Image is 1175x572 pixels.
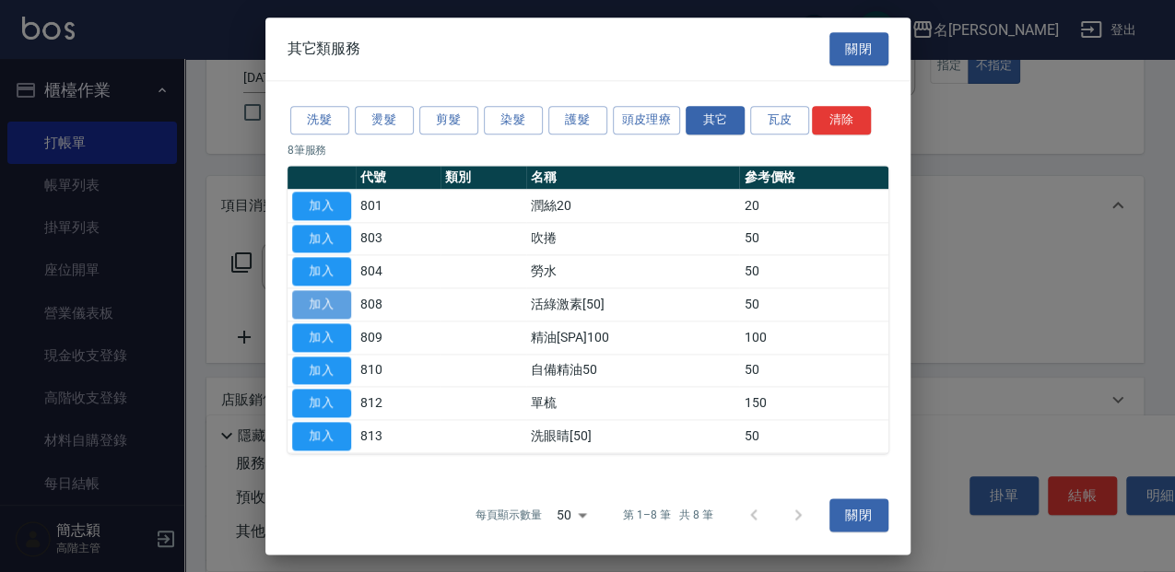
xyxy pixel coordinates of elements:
[292,225,351,253] button: 加入
[526,321,739,355] td: 精油[SPA]100
[356,354,441,387] td: 810
[613,106,681,134] button: 頭皮理療
[526,354,739,387] td: 自備精油50
[526,387,739,420] td: 單梳
[484,106,543,134] button: 染髮
[526,166,739,190] th: 名稱
[441,166,526,190] th: 類別
[476,507,542,523] p: 每頁顯示數量
[686,106,745,134] button: 其它
[548,106,607,134] button: 護髮
[739,387,887,420] td: 150
[292,290,351,319] button: 加入
[739,255,887,288] td: 50
[829,498,888,532] button: 關閉
[355,106,414,134] button: 燙髮
[739,166,887,190] th: 參考價格
[739,190,887,223] td: 20
[292,323,351,352] button: 加入
[356,222,441,255] td: 803
[292,356,351,385] button: 加入
[750,106,809,134] button: 瓦皮
[292,258,351,286] button: 加入
[526,255,739,288] td: 勞水
[292,192,351,220] button: 加入
[356,420,441,453] td: 813
[356,255,441,288] td: 804
[812,106,871,134] button: 清除
[356,387,441,420] td: 812
[292,390,351,418] button: 加入
[288,40,361,58] span: 其它類服務
[739,288,887,321] td: 50
[829,32,888,66] button: 關閉
[292,422,351,450] button: 加入
[739,222,887,255] td: 50
[739,420,887,453] td: 50
[526,222,739,255] td: 吹捲
[356,190,441,223] td: 801
[739,321,887,355] td: 100
[526,288,739,321] td: 活綠激素[50]
[419,106,478,134] button: 剪髮
[356,288,441,321] td: 808
[290,106,349,134] button: 洗髮
[623,507,712,523] p: 第 1–8 筆 共 8 筆
[356,321,441,355] td: 809
[526,190,739,223] td: 潤絲20
[288,142,888,158] p: 8 筆服務
[526,420,739,453] td: 洗眼睛[50]
[356,166,441,190] th: 代號
[549,490,593,540] div: 50
[739,354,887,387] td: 50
